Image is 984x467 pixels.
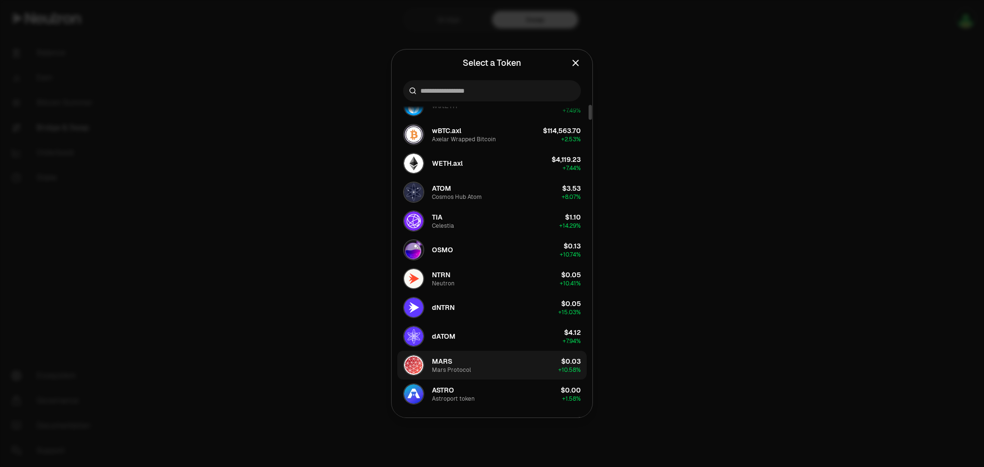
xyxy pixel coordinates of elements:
img: WETH.axl Logo [404,154,423,173]
button: OSMO LogoOSMO$0.13+10.74% [397,235,587,264]
button: MARS LogoMARSMars Protocol$0.03+10.58% [397,351,587,380]
button: NTRN LogoNTRNNeutron$0.05+10.41% [397,264,587,293]
button: dNTRN LogodNTRN$0.05+15.03% [397,293,587,322]
button: dTIA Logo$1.13 [397,408,587,437]
span: ASTRO [432,385,454,395]
button: wBTC.axl LogowBTC.axlAxelar Wrapped Bitcoin$114,563.70+2.53% [397,120,587,149]
button: wstETH LogowstETH$5,010.06+7.49% [397,91,587,120]
div: Cosmos Hub Atom [432,193,482,201]
button: WETH.axl LogoWETH.axl$4,119.23+7.44% [397,149,587,178]
span: + 2.53% [561,135,581,143]
div: Celestia [432,222,454,230]
img: ATOM Logo [404,183,423,202]
span: + 7.94% [563,337,581,345]
button: dATOM LogodATOM$4.12+7.94% [397,322,587,351]
div: Mars Protocol [432,366,471,374]
div: $0.00 [561,385,581,395]
img: dNTRN Logo [404,298,423,317]
img: dATOM Logo [404,327,423,346]
span: + 14.29% [559,222,581,230]
div: $3.53 [562,184,581,193]
span: + 7.49% [563,107,581,114]
div: $0.13 [564,241,581,251]
span: TIA [432,212,443,222]
div: Select a Token [463,56,521,70]
span: + 7.44% [563,164,581,172]
button: ASTRO LogoASTROAstroport token$0.00+1.58% [397,380,587,408]
div: $4.12 [564,328,581,337]
span: + 10.41% [560,280,581,287]
div: $4,119.23 [552,155,581,164]
span: MARS [432,356,452,366]
span: ATOM [432,184,451,193]
span: + 8.07% [562,193,581,201]
div: $5,010.06 [548,97,581,107]
span: NTRN [432,270,450,280]
div: $1.10 [565,212,581,222]
button: ATOM LogoATOMCosmos Hub Atom$3.53+8.07% [397,178,587,207]
span: + 1.58% [562,395,581,403]
div: Neutron [432,280,455,287]
img: ASTRO Logo [404,384,423,404]
div: $0.05 [561,270,581,280]
span: + 15.03% [558,308,581,316]
span: OSMO [432,245,453,255]
img: wBTC.axl Logo [404,125,423,144]
span: dNTRN [432,303,455,312]
img: TIA Logo [404,211,423,231]
button: Close [570,56,581,70]
span: wstETH [432,101,457,111]
span: dATOM [432,332,455,341]
div: $1.13 [566,414,581,424]
div: $0.03 [561,356,581,366]
button: TIA LogoTIACelestia$1.10+14.29% [397,207,587,235]
div: $114,563.70 [543,126,581,135]
span: wBTC.axl [432,126,461,135]
img: dTIA Logo [404,413,423,432]
img: MARS Logo [404,356,423,375]
div: Axelar Wrapped Bitcoin [432,135,496,143]
img: wstETH Logo [404,96,423,115]
span: WETH.axl [432,159,463,168]
span: + 10.58% [558,366,581,374]
img: OSMO Logo [404,240,423,259]
div: Astroport token [432,395,475,403]
div: $0.05 [561,299,581,308]
span: + 10.74% [560,251,581,258]
img: NTRN Logo [404,269,423,288]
